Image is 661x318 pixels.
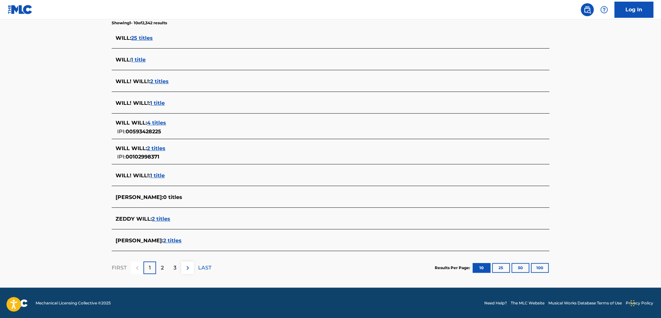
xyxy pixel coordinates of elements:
span: 1 title [150,172,165,179]
a: Public Search [581,3,594,16]
iframe: Chat Widget [629,287,661,318]
p: 2 [161,264,164,272]
span: 2 titles [152,216,170,222]
span: 4 titles [147,120,166,126]
span: [PERSON_NAME] : [116,194,163,200]
a: Privacy Policy [626,300,653,306]
p: Results Per Page: [435,265,472,271]
a: Musical Works Database Terms of Use [548,300,622,306]
span: 1 title [131,57,146,63]
div: Help [598,3,611,16]
span: WILL! WILL! : [116,100,150,106]
p: Showing 1 - 10 of 2,342 results [112,20,167,26]
img: help [600,6,608,14]
button: 25 [492,263,510,273]
span: WILL : [116,35,131,41]
a: Log In [614,2,653,18]
img: search [583,6,591,14]
span: WILL : [116,57,131,63]
span: 2 titles [147,145,165,151]
a: The MLC Website [511,300,544,306]
img: MLC Logo [8,5,33,14]
p: 1 [149,264,151,272]
span: Mechanical Licensing Collective © 2025 [36,300,111,306]
div: Drag [631,293,634,313]
span: WILL WILL : [116,145,147,151]
span: IPI: [117,128,126,135]
span: 25 titles [131,35,153,41]
span: 2 titles [163,237,182,244]
button: 100 [531,263,549,273]
span: 00593428225 [126,128,161,135]
span: WILL! WILL! : [116,172,150,179]
span: WILL WILL : [116,120,147,126]
button: 50 [511,263,529,273]
p: 3 [174,264,176,272]
p: LAST [198,264,211,272]
span: IPI: [117,154,126,160]
img: right [184,264,192,272]
span: ZEDDY WILL : [116,216,152,222]
span: 0 titles [163,194,182,200]
button: 10 [473,263,490,273]
a: Need Help? [484,300,507,306]
p: FIRST [112,264,127,272]
span: [PERSON_NAME] : [116,237,163,244]
span: WILL! WILL! : [116,78,150,84]
span: 2 titles [150,78,169,84]
span: 1 title [150,100,165,106]
span: 00102998371 [126,154,159,160]
img: logo [8,299,28,307]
